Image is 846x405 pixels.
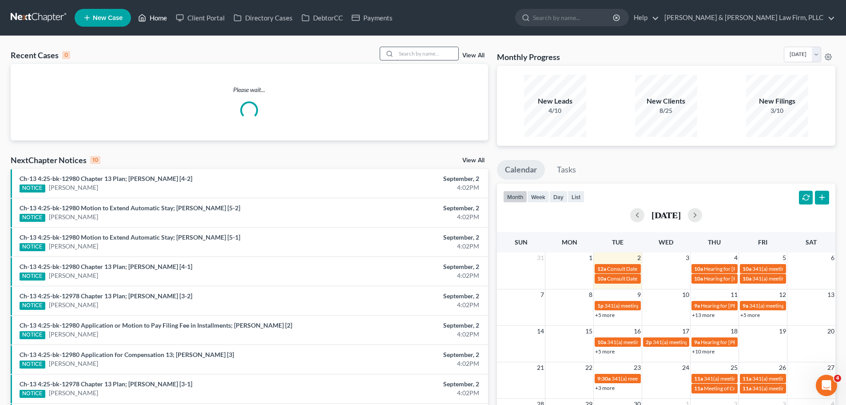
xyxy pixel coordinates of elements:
[758,238,767,246] span: Fri
[584,362,593,373] span: 22
[694,375,703,382] span: 11a
[332,262,479,271] div: September, 2
[49,271,98,280] a: [PERSON_NAME]
[540,289,545,300] span: 7
[752,265,838,272] span: 341(a) meeting for [PERSON_NAME]
[597,339,606,345] span: 10a
[524,106,586,115] div: 4/10
[653,339,739,345] span: 341(a) meeting for [PERSON_NAME]
[20,302,45,310] div: NOTICE
[562,238,577,246] span: Mon
[597,275,606,282] span: 10a
[743,375,751,382] span: 11a
[694,339,700,345] span: 9a
[660,10,835,26] a: [PERSON_NAME] & [PERSON_NAME] Law Firm, PLLC
[659,238,673,246] span: Wed
[20,331,45,339] div: NOTICE
[11,50,70,60] div: Recent Cases
[49,389,98,397] a: [PERSON_NAME]
[607,339,693,345] span: 341(a) meeting for [PERSON_NAME]
[635,96,697,106] div: New Clients
[588,289,593,300] span: 8
[20,380,192,388] a: Ch-13 4:25-bk-12978 Chapter 13 Plan; [PERSON_NAME] [3-1]
[503,191,527,203] button: month
[332,389,479,397] div: 4:02PM
[49,183,98,192] a: [PERSON_NAME]
[396,47,458,60] input: Search by name...
[332,301,479,309] div: 4:02PM
[497,160,545,180] a: Calendar
[549,160,584,180] a: Tasks
[635,106,697,115] div: 8/25
[746,96,808,106] div: New Filings
[806,238,817,246] span: Sat
[595,385,615,391] a: +3 more
[49,330,98,339] a: [PERSON_NAME]
[597,375,611,382] span: 9:30a
[749,302,835,309] span: 341(a) meeting for [PERSON_NAME]
[229,10,297,26] a: Directory Cases
[20,233,240,241] a: Ch-13 4:25-bk-12980 Motion to Extend Automatic Stay; [PERSON_NAME] [5-1]
[171,10,229,26] a: Client Portal
[536,253,545,263] span: 31
[20,390,45,398] div: NOTICE
[826,289,835,300] span: 13
[612,375,697,382] span: 341(a) meeting for [PERSON_NAME]
[629,10,659,26] a: Help
[778,289,787,300] span: 12
[332,233,479,242] div: September, 2
[633,362,642,373] span: 23
[730,289,739,300] span: 11
[704,265,773,272] span: Hearing for [PERSON_NAME]
[90,156,100,164] div: 10
[704,375,790,382] span: 341(a) meeting for [PERSON_NAME]
[740,312,760,318] a: +5 more
[49,242,98,251] a: [PERSON_NAME]
[694,302,700,309] span: 9a
[49,301,98,309] a: [PERSON_NAME]
[11,85,488,94] p: Please wait...
[515,238,528,246] span: Sun
[636,253,642,263] span: 2
[332,174,479,183] div: September, 2
[332,271,479,280] div: 4:02PM
[752,385,838,392] span: 341(a) meeting for [PERSON_NAME]
[704,385,802,392] span: Meeting of Creditors for [PERSON_NAME]
[20,292,192,300] a: Ch-13 4:25-bk-12978 Chapter 13 Plan; [PERSON_NAME] [3-2]
[681,289,690,300] span: 10
[636,289,642,300] span: 9
[20,184,45,192] div: NOTICE
[20,321,292,329] a: Ch-13 4:25-bk-12980 Application or Motion to Pay Filing Fee in Installments; [PERSON_NAME] [2]
[332,204,479,213] div: September, 2
[681,326,690,337] span: 17
[497,52,560,62] h3: Monthly Progress
[332,292,479,301] div: September, 2
[604,302,690,309] span: 341(a) meeting for [PERSON_NAME]
[646,339,652,345] span: 2p
[743,275,751,282] span: 10a
[597,302,604,309] span: 1p
[607,275,688,282] span: Consult Date for [PERSON_NAME]
[694,265,703,272] span: 10a
[332,321,479,330] div: September, 2
[746,106,808,115] div: 3/10
[536,362,545,373] span: 21
[20,351,234,358] a: Ch-13 4:25-bk-12980 Application for Compensation 13; [PERSON_NAME] [3]
[834,375,841,382] span: 4
[332,183,479,192] div: 4:02PM
[332,330,479,339] div: 4:02PM
[533,9,614,26] input: Search by name...
[588,253,593,263] span: 1
[93,15,123,21] span: New Case
[62,51,70,59] div: 0
[595,348,615,355] a: +5 more
[332,213,479,221] div: 4:02PM
[20,214,45,222] div: NOTICE
[701,339,770,345] span: Hearing for [PERSON_NAME]
[743,265,751,272] span: 10a
[607,265,688,272] span: Consult Date for [PERSON_NAME]
[733,253,739,263] span: 4
[681,362,690,373] span: 24
[730,362,739,373] span: 25
[20,243,45,251] div: NOTICE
